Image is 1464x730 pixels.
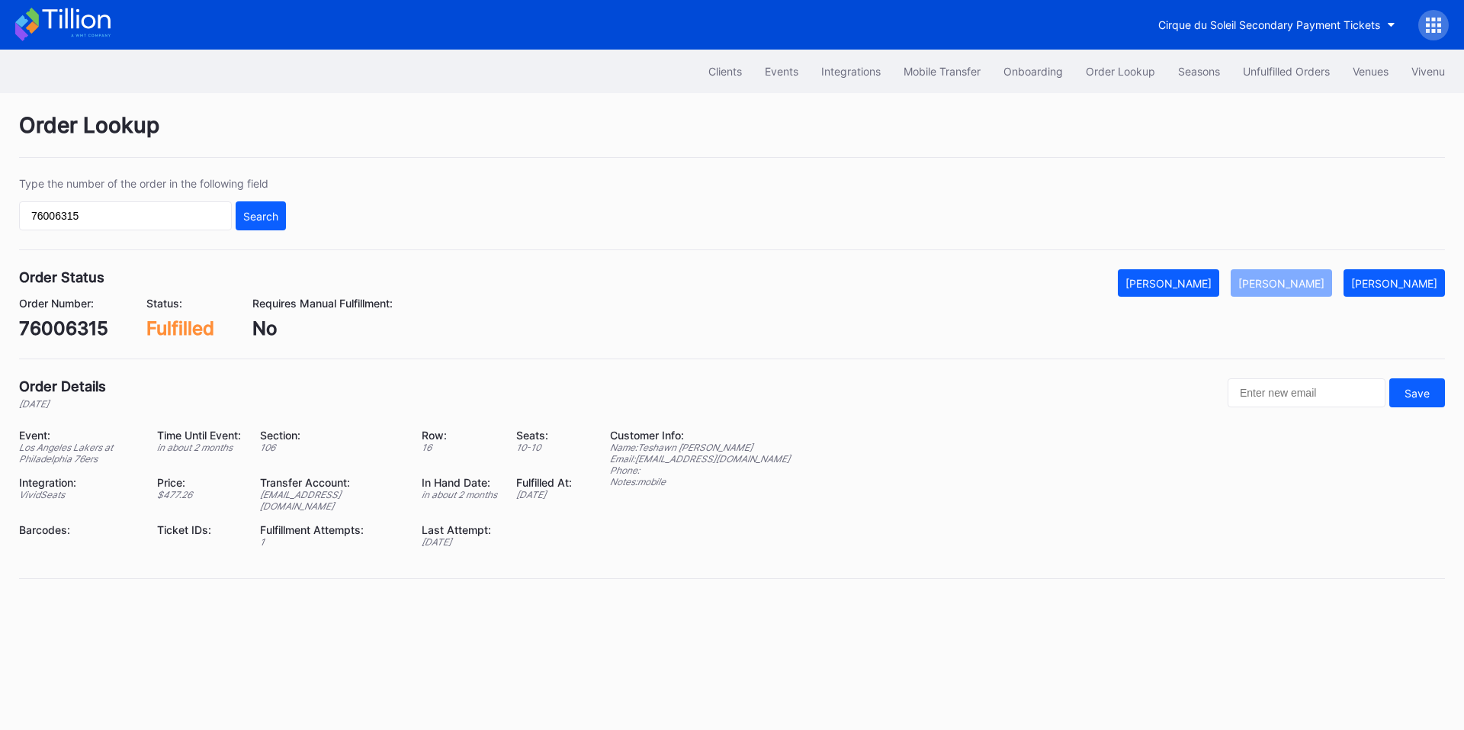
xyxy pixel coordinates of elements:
div: 76006315 [19,317,108,339]
div: Unfulfilled Orders [1243,65,1330,78]
div: Order Lookup [19,112,1445,158]
div: Email: [EMAIL_ADDRESS][DOMAIN_NAME] [610,453,790,465]
div: Time Until Event: [157,429,241,442]
div: Clients [708,65,742,78]
div: [PERSON_NAME] [1238,277,1324,290]
button: Events [753,57,810,85]
div: Vivenu [1411,65,1445,78]
div: [DATE] [422,536,497,548]
div: Integration: [19,476,138,489]
div: Notes: mobile [610,476,790,487]
div: 1 [260,536,403,548]
button: Vivenu [1400,57,1456,85]
div: No [252,317,393,339]
div: 106 [260,442,403,453]
div: Events [765,65,798,78]
div: Fulfilled At: [516,476,572,489]
button: Onboarding [992,57,1074,85]
div: Cirque du Soleil Secondary Payment Tickets [1158,18,1380,31]
div: 16 [422,442,497,453]
div: Ticket IDs: [157,523,241,536]
div: In Hand Date: [422,476,497,489]
div: Los Angeles Lakers at Philadelphia 76ers [19,442,138,465]
div: Row: [422,429,497,442]
button: [PERSON_NAME] [1231,269,1332,297]
button: Cirque du Soleil Secondary Payment Tickets [1147,11,1407,39]
div: in about 2 months [157,442,241,453]
div: Save [1405,387,1430,400]
button: Integrations [810,57,892,85]
div: Phone: [610,465,790,476]
div: in about 2 months [422,489,497,500]
div: Integrations [821,65,881,78]
div: Section: [260,429,403,442]
input: GT59662 [19,201,232,230]
div: Status: [146,297,214,310]
div: Mobile Transfer [904,65,981,78]
div: VividSeats [19,489,138,500]
button: Mobile Transfer [892,57,992,85]
div: Onboarding [1003,65,1063,78]
div: Type the number of the order in the following field [19,177,286,190]
div: Search [243,210,278,223]
button: Order Lookup [1074,57,1167,85]
div: Barcodes: [19,523,138,536]
div: Order Lookup [1086,65,1155,78]
div: Seats: [516,429,572,442]
div: $ 477.26 [157,489,241,500]
div: Order Number: [19,297,108,310]
div: Seasons [1178,65,1220,78]
div: [PERSON_NAME] [1125,277,1212,290]
button: [PERSON_NAME] [1344,269,1445,297]
div: Customer Info: [610,429,790,442]
div: Order Status [19,269,104,285]
div: Last Attempt: [422,523,497,536]
div: Requires Manual Fulfillment: [252,297,393,310]
div: Venues [1353,65,1389,78]
button: Seasons [1167,57,1231,85]
div: Event: [19,429,138,442]
div: 10 - 10 [516,442,572,453]
div: [DATE] [516,489,572,500]
div: [EMAIL_ADDRESS][DOMAIN_NAME] [260,489,403,512]
button: Unfulfilled Orders [1231,57,1341,85]
div: Order Details [19,378,106,394]
div: Transfer Account: [260,476,403,489]
div: Fulfilled [146,317,214,339]
button: Save [1389,378,1445,407]
div: Name: Teshawn [PERSON_NAME] [610,442,790,453]
div: Price: [157,476,241,489]
button: [PERSON_NAME] [1118,269,1219,297]
button: Clients [697,57,753,85]
div: [PERSON_NAME] [1351,277,1437,290]
div: [DATE] [19,398,106,410]
input: Enter new email [1228,378,1385,407]
button: Venues [1341,57,1400,85]
button: Search [236,201,286,230]
div: Fulfillment Attempts: [260,523,403,536]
